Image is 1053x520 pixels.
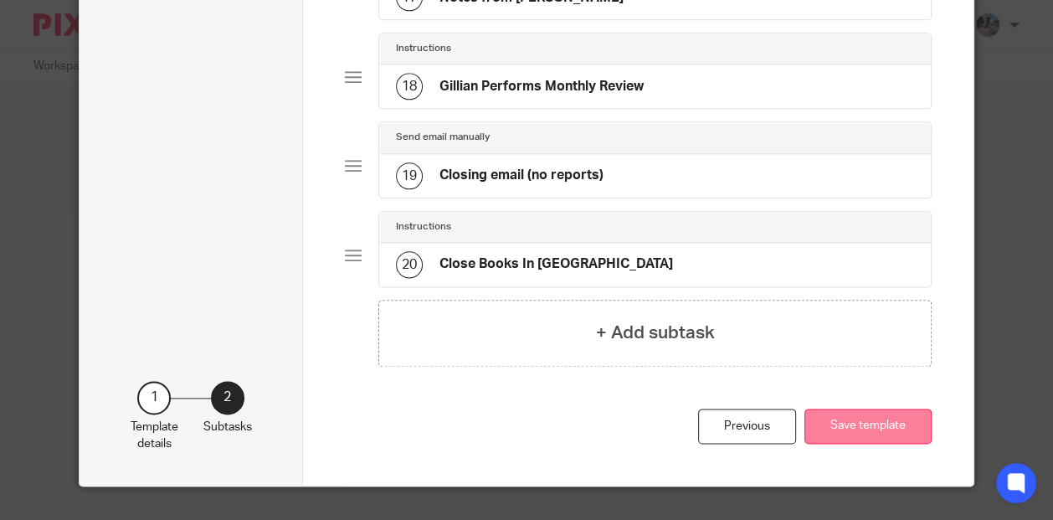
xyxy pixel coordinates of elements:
[439,78,644,95] h4: Gillian Performs Monthly Review
[396,73,423,100] div: 18
[439,167,604,184] h4: Closing email (no reports)
[804,409,932,445] button: Save template
[211,381,244,414] div: 2
[439,255,673,273] h4: Close Books In [GEOGRAPHIC_DATA]
[595,320,714,346] h4: + Add subtask
[396,220,451,234] h4: Instructions
[396,131,490,144] h4: Send email manually
[396,162,423,189] div: 19
[203,419,252,435] p: Subtasks
[698,409,796,445] div: Previous
[131,419,178,453] p: Template details
[137,381,171,414] div: 1
[396,251,423,278] div: 20
[396,42,451,55] h4: Instructions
